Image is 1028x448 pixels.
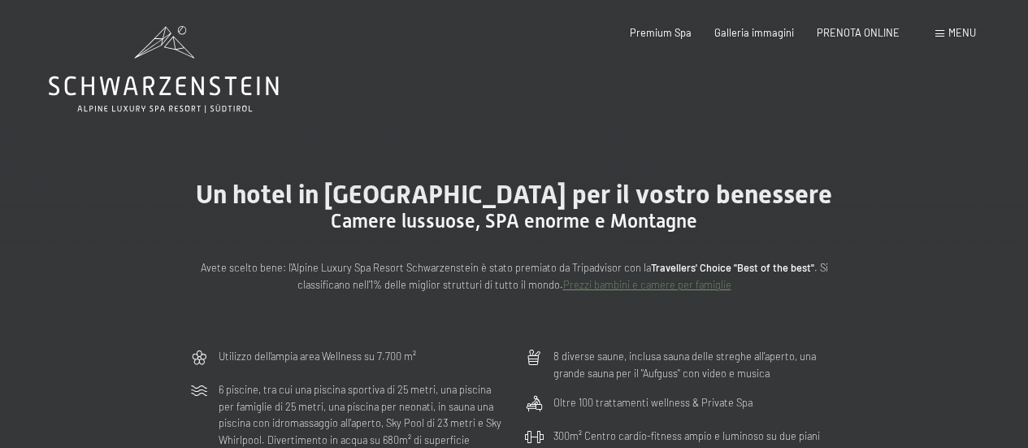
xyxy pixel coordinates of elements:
p: Utilizzo dell‘ampia area Wellness su 7.700 m² [219,348,416,364]
a: Prezzi bambini e camere per famiglie [563,278,731,291]
span: Camere lussuose, SPA enorme e Montagne [331,210,697,233]
a: Galleria immagini [714,26,794,39]
a: Premium Spa [630,26,692,39]
span: Un hotel in [GEOGRAPHIC_DATA] per il vostro benessere [196,179,832,210]
p: Oltre 100 trattamenti wellness & Private Spa [553,394,753,411]
span: Menu [948,26,976,39]
p: Avete scelto bene: l’Alpine Luxury Spa Resort Schwarzenstein è stato premiato da Tripadvisor con ... [189,259,839,293]
p: 8 diverse saune, inclusa sauna delle streghe all’aperto, una grande sauna per il "Aufguss" con vi... [553,348,839,381]
p: 300m² Centro cardio-fitness ampio e luminoso su due piani [553,428,820,444]
strong: Travellers' Choice "Best of the best" [651,261,814,274]
a: PRENOTA ONLINE [817,26,900,39]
